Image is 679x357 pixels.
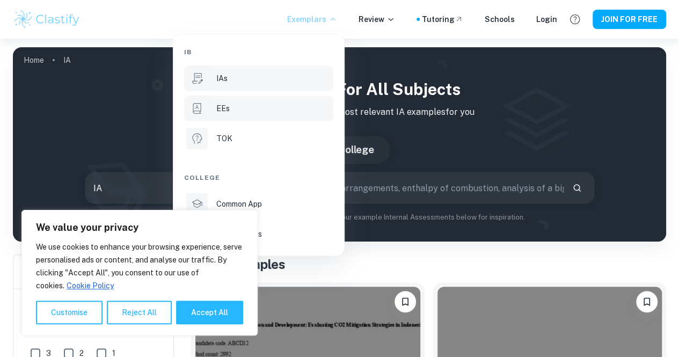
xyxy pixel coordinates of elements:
[184,191,333,217] a: Common App
[176,301,243,324] button: Accept All
[66,281,114,290] a: Cookie Policy
[36,301,103,324] button: Customise
[184,126,333,151] a: TOK
[21,210,258,336] div: We value your privacy
[36,241,243,292] p: We use cookies to enhance your browsing experience, serve personalised ads or content, and analys...
[184,96,333,121] a: EEs
[107,301,172,324] button: Reject All
[36,221,243,234] p: We value your privacy
[216,72,228,84] p: IAs
[184,65,333,91] a: IAs
[216,103,230,114] p: EEs
[216,133,232,144] p: TOK
[216,198,262,210] p: Common App
[184,47,192,57] span: IB
[184,173,220,183] span: College
[184,221,333,247] a: Supplements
